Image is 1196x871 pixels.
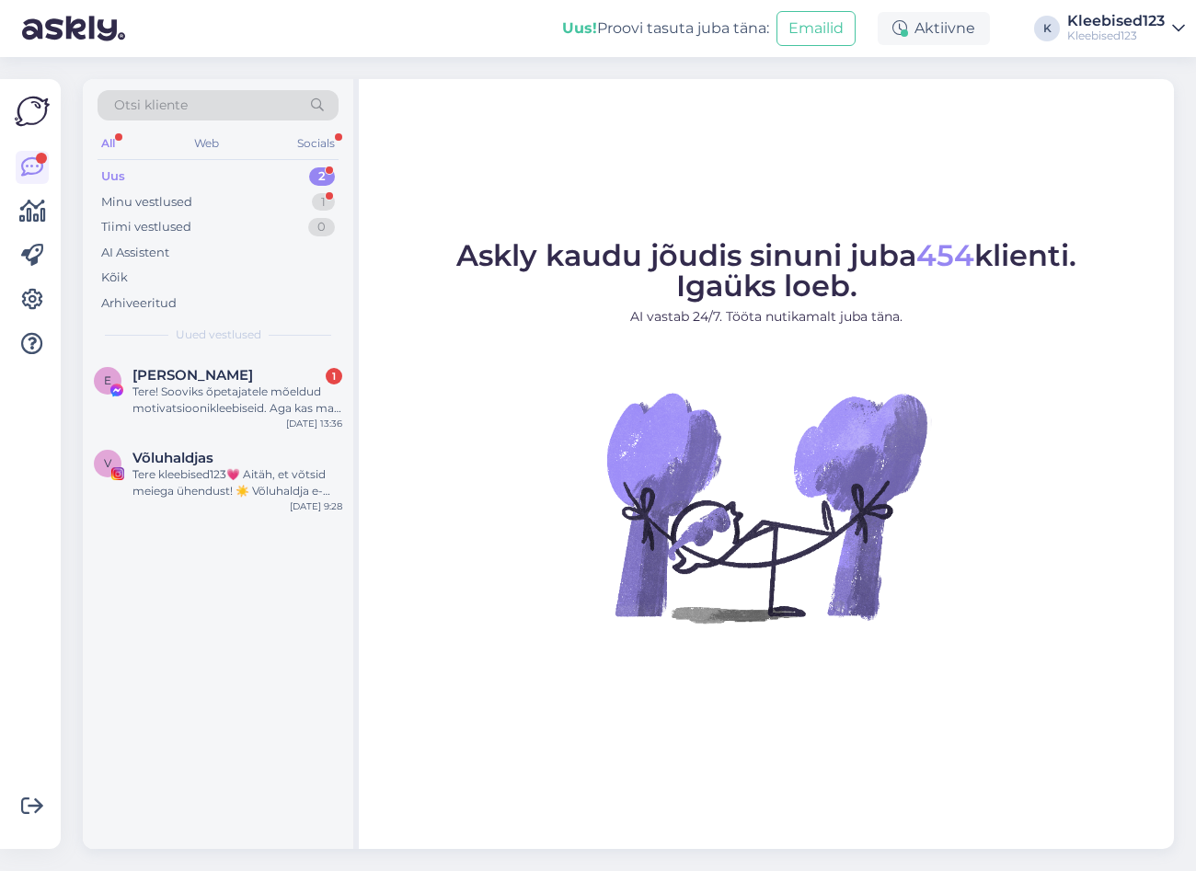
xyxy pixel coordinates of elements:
[456,307,1076,327] p: AI vastab 24/7. Tööta nutikamalt juba täna.
[916,237,974,273] span: 454
[1034,16,1060,41] div: K
[101,218,191,236] div: Tiimi vestlused
[286,417,342,430] div: [DATE] 13:36
[132,450,213,466] span: Võluhaldjas
[114,96,188,115] span: Otsi kliente
[293,132,339,155] div: Socials
[132,384,342,417] div: Tere! Sooviks õpetajatele mõeldud motivatsioonikleebiseid. Aga kas ma saan aru, et tekste on võim...
[456,237,1076,304] span: Askly kaudu jõudis sinuni juba klienti. Igaüks loeb.
[176,327,261,343] span: Uued vestlused
[101,193,192,212] div: Minu vestlused
[1067,14,1165,29] div: Kleebised123
[776,11,856,46] button: Emailid
[309,167,335,186] div: 2
[101,269,128,287] div: Kõik
[101,294,177,313] div: Arhiveeritud
[104,456,111,470] span: V
[1067,29,1165,43] div: Kleebised123
[878,12,990,45] div: Aktiivne
[15,94,50,129] img: Askly Logo
[132,367,253,384] span: Eleryn Rämmeld
[101,167,125,186] div: Uus
[326,368,342,384] div: 1
[290,499,342,513] div: [DATE] 9:28
[98,132,119,155] div: All
[190,132,223,155] div: Web
[562,17,769,40] div: Proovi tasuta juba täna:
[101,244,169,262] div: AI Assistent
[308,218,335,236] div: 0
[601,341,932,672] img: No Chat active
[104,373,111,387] span: E
[312,193,335,212] div: 1
[1067,14,1185,43] a: Kleebised123Kleebised123
[562,19,597,37] b: Uus!
[132,466,342,499] div: Tere kleebised123💗 Aitäh, et võtsid meiega ühendust! ☀️ Võluhaldja e-[PERSON_NAME] tööaeg on esma...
